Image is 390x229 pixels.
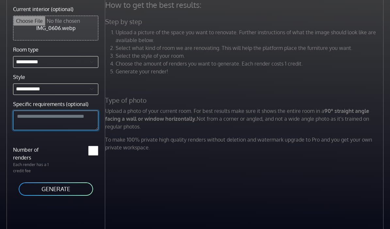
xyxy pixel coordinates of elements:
button: GENERATE [18,182,94,196]
li: Generate your render! [116,68,385,75]
h5: Step by step [101,18,389,26]
li: Select the style of your room. [116,52,385,60]
label: Style [13,73,25,81]
label: Specific requirements (optional) [13,100,89,108]
p: Each render has a 1 credit fee [9,161,56,174]
strong: 90° straight angle facing a wall or window horizontally. [105,108,369,122]
h5: Type of photo [101,96,389,104]
li: Select what kind of room we are renovating. This will help the platform place the furniture you w... [116,44,385,52]
li: Upload a picture of the space you want to renovate. Further instructions of what the image should... [116,28,385,44]
p: To make 100% private high quality renders without deletion and watermark upgrade to Pro and you g... [101,136,389,151]
label: Number of renders [9,146,56,161]
label: Current interior (optional) [13,5,73,13]
li: Choose the amount of renders you want to generate. Each render costs 1 credit. [116,60,385,68]
p: Upload a photo of your current room. For best results make sure it shows the entire room in a Not... [101,107,389,130]
label: Room type [13,46,39,53]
